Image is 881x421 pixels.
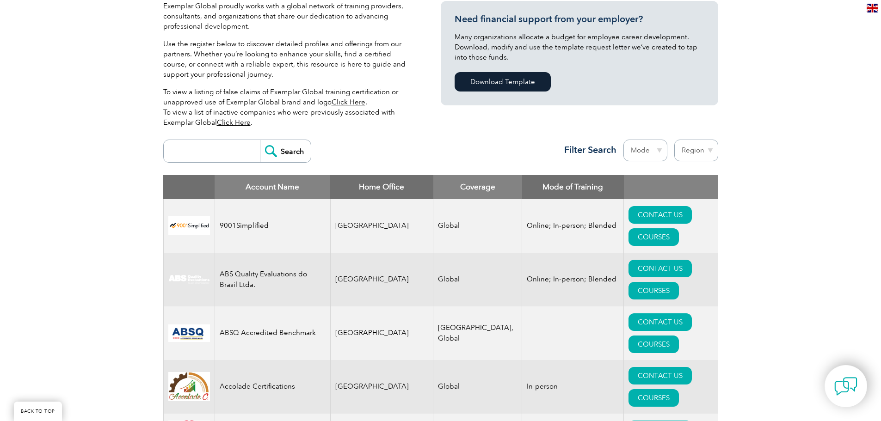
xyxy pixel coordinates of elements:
img: 37c9c059-616f-eb11-a812-002248153038-logo.png [168,216,210,235]
a: CONTACT US [628,206,692,224]
td: Online; In-person; Blended [522,199,624,253]
h3: Need financial support from your employer? [455,13,704,25]
a: CONTACT US [628,260,692,277]
input: Search [260,140,311,162]
td: Online; In-person; Blended [522,253,624,306]
td: Global [433,199,522,253]
a: Download Template [455,72,551,92]
td: ABSQ Accredited Benchmark [215,306,330,360]
img: cc24547b-a6e0-e911-a812-000d3a795b83-logo.png [168,324,210,342]
td: In-person [522,360,624,414]
a: Click Here [217,118,251,127]
td: 9001Simplified [215,199,330,253]
p: Use the register below to discover detailed profiles and offerings from our partners. Whether you... [163,39,413,79]
th: Mode of Training: activate to sort column ascending [522,175,624,199]
td: [GEOGRAPHIC_DATA] [330,360,433,414]
td: [GEOGRAPHIC_DATA] [330,199,433,253]
img: c92924ac-d9bc-ea11-a814-000d3a79823d-logo.jpg [168,275,210,285]
th: Home Office: activate to sort column ascending [330,175,433,199]
h3: Filter Search [559,144,616,156]
th: Account Name: activate to sort column descending [215,175,330,199]
th: Coverage: activate to sort column ascending [433,175,522,199]
td: [GEOGRAPHIC_DATA] [330,253,433,306]
th: : activate to sort column ascending [624,175,718,199]
a: BACK TO TOP [14,402,62,421]
p: Many organizations allocate a budget for employee career development. Download, modify and use th... [455,32,704,62]
td: ABS Quality Evaluations do Brasil Ltda. [215,253,330,306]
td: Global [433,253,522,306]
p: To view a listing of false claims of Exemplar Global training certification or unapproved use of ... [163,87,413,128]
a: Click Here [332,98,365,106]
a: COURSES [628,282,679,299]
td: [GEOGRAPHIC_DATA] [330,306,433,360]
a: COURSES [628,228,679,246]
p: Exemplar Global proudly works with a global network of training providers, consultants, and organ... [163,1,413,31]
td: Accolade Certifications [215,360,330,414]
a: CONTACT US [628,313,692,331]
td: Global [433,360,522,414]
img: en [867,4,878,12]
a: CONTACT US [628,367,692,384]
a: COURSES [628,336,679,353]
img: contact-chat.png [834,375,857,398]
a: COURSES [628,389,679,407]
td: [GEOGRAPHIC_DATA], Global [433,306,522,360]
img: 1a94dd1a-69dd-eb11-bacb-002248159486-logo.jpg [168,372,210,401]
